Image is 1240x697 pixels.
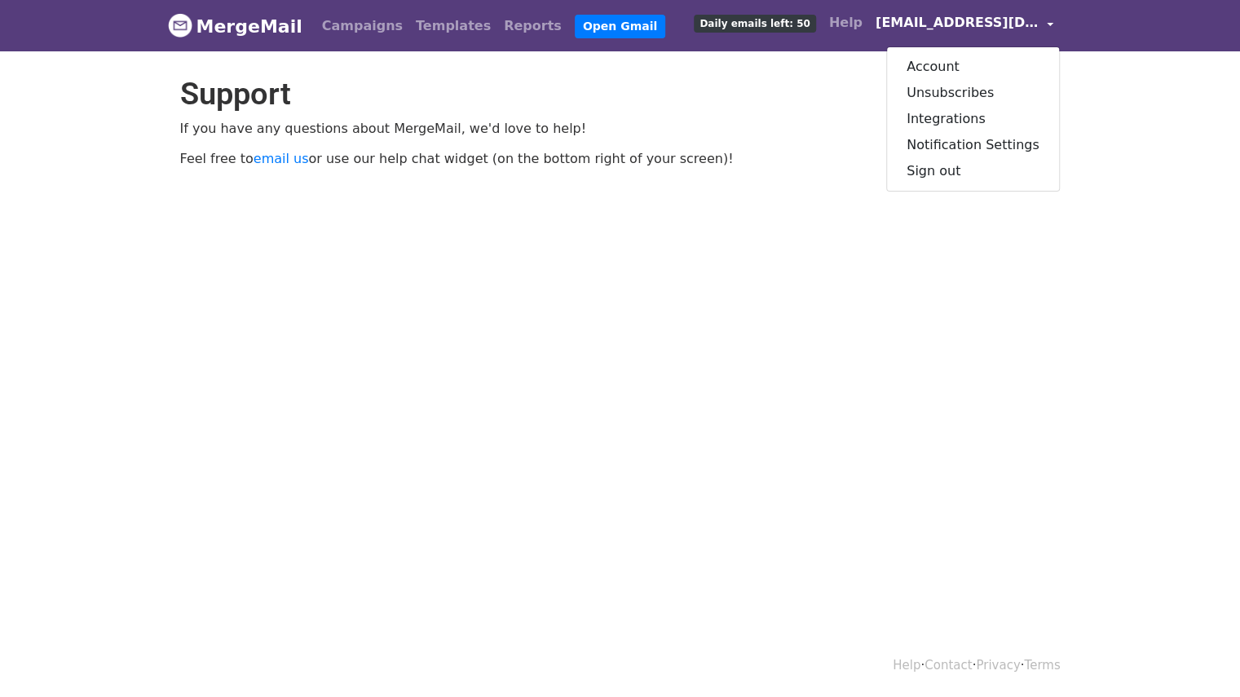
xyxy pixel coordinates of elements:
[1024,658,1060,673] a: Terms
[887,106,1059,132] a: Integrations
[887,132,1059,158] a: Notification Settings
[694,15,815,33] span: Daily emails left: 50
[168,13,192,37] img: MergeMail logo
[180,150,1061,167] p: Feel free to or use our help chat widget (on the bottom right of your screen)!
[887,158,1059,184] a: Sign out
[687,7,822,39] a: Daily emails left: 50
[924,658,972,673] a: Contact
[1158,619,1240,697] div: Chat Widget
[893,658,920,673] a: Help
[1158,619,1240,697] iframe: To enrich screen reader interactions, please activate Accessibility in Grammarly extension settings
[887,54,1059,80] a: Account
[823,7,869,39] a: Help
[497,10,568,42] a: Reports
[180,120,1061,137] p: If you have any questions about MergeMail, we'd love to help!
[316,10,409,42] a: Campaigns
[887,80,1059,106] a: Unsubscribes
[575,15,665,38] a: Open Gmail
[409,10,497,42] a: Templates
[254,151,309,166] a: email us
[976,658,1020,673] a: Privacy
[180,76,1061,113] h1: Support
[168,9,302,43] a: MergeMail
[886,46,1060,192] div: [EMAIL_ADDRESS][DOMAIN_NAME]
[876,13,1039,33] span: [EMAIL_ADDRESS][DOMAIN_NAME]
[869,7,1060,45] a: [EMAIL_ADDRESS][DOMAIN_NAME]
